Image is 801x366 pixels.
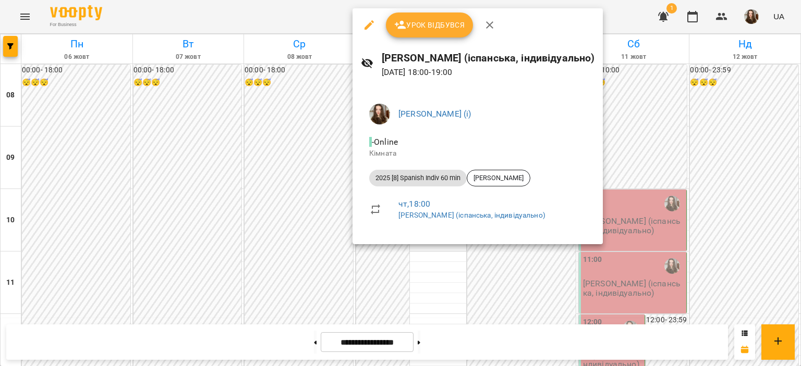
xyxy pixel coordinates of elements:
span: - Online [369,137,400,147]
div: [PERSON_NAME] [467,170,530,186]
p: Кімната [369,148,586,159]
h6: [PERSON_NAME] (іспанська, індивідуально) [382,50,595,66]
button: Урок відбувся [386,12,474,37]
a: [PERSON_NAME] (іспанська, індивідуально) [398,211,545,219]
a: [PERSON_NAME] (і) [398,109,471,119]
span: Урок відбувся [394,19,465,31]
a: чт , 18:00 [398,199,430,209]
span: [PERSON_NAME] [467,173,530,183]
p: [DATE] 18:00 - 19:00 [382,66,595,79]
img: f828951e34a2a7ae30fa923eeeaf7e77.jpg [369,104,390,124]
span: 2025 [8] Spanish Indiv 60 min [369,173,467,183]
